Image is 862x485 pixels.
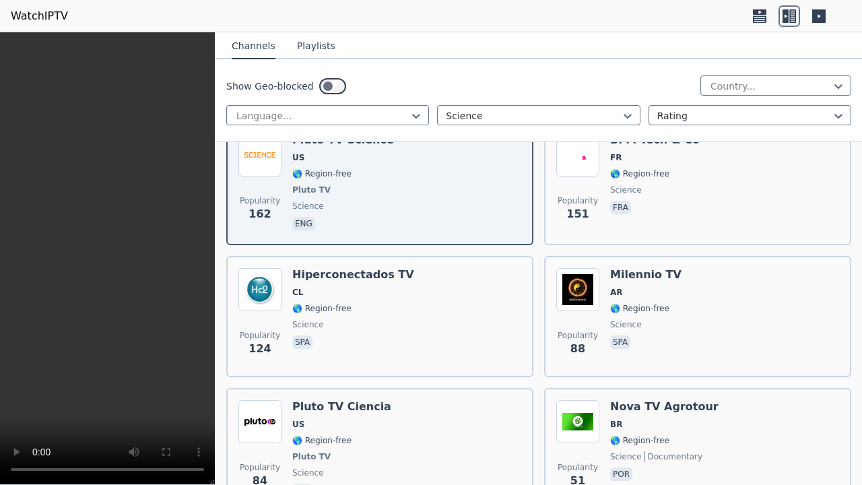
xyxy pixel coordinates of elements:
[610,287,623,298] span: AR
[610,319,642,330] span: science
[644,451,703,462] span: documentary
[558,462,598,473] span: Popularity
[570,341,585,357] span: 88
[240,330,280,341] span: Popularity
[292,419,304,430] span: US
[292,303,352,314] span: 🌎 Region-free
[610,335,630,349] p: spa
[292,201,324,212] span: science
[11,8,68,24] a: WatchIPTV
[292,217,315,230] p: eng
[238,400,281,443] img: Pluto TV Ciencia
[292,185,331,195] span: Pluto TV
[558,195,598,206] span: Popularity
[558,330,598,341] span: Popularity
[610,268,682,282] h6: Milennio TV
[292,400,391,414] h6: Pluto TV Ciencia
[238,133,281,176] img: Pluto TV Science
[610,451,642,462] span: science
[556,268,599,311] img: Milennio TV
[292,152,304,163] span: US
[292,168,352,179] span: 🌎 Region-free
[238,268,281,311] img: Hiperconectados TV
[556,133,599,176] img: BFM Tech & Co
[610,185,642,195] span: science
[292,467,324,478] span: science
[292,287,303,298] span: CL
[566,206,589,222] span: 151
[292,451,331,462] span: Pluto TV
[226,79,314,93] label: Show Geo-blocked
[248,341,271,357] span: 124
[292,335,312,349] p: spa
[292,268,414,282] h6: Hiperconectados TV
[292,435,352,446] span: 🌎 Region-free
[610,435,669,446] span: 🌎 Region-free
[297,34,335,59] button: Playlists
[610,201,631,214] p: fra
[610,168,669,179] span: 🌎 Region-free
[610,400,719,414] h6: Nova TV Agrotour
[556,400,599,443] img: Nova TV Agrotour
[610,419,622,430] span: BR
[610,152,622,163] span: FR
[248,206,271,222] span: 162
[240,195,280,206] span: Popularity
[292,319,324,330] span: science
[610,303,669,314] span: 🌎 Region-free
[232,34,275,59] button: Channels
[240,462,280,473] span: Popularity
[610,467,632,481] p: por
